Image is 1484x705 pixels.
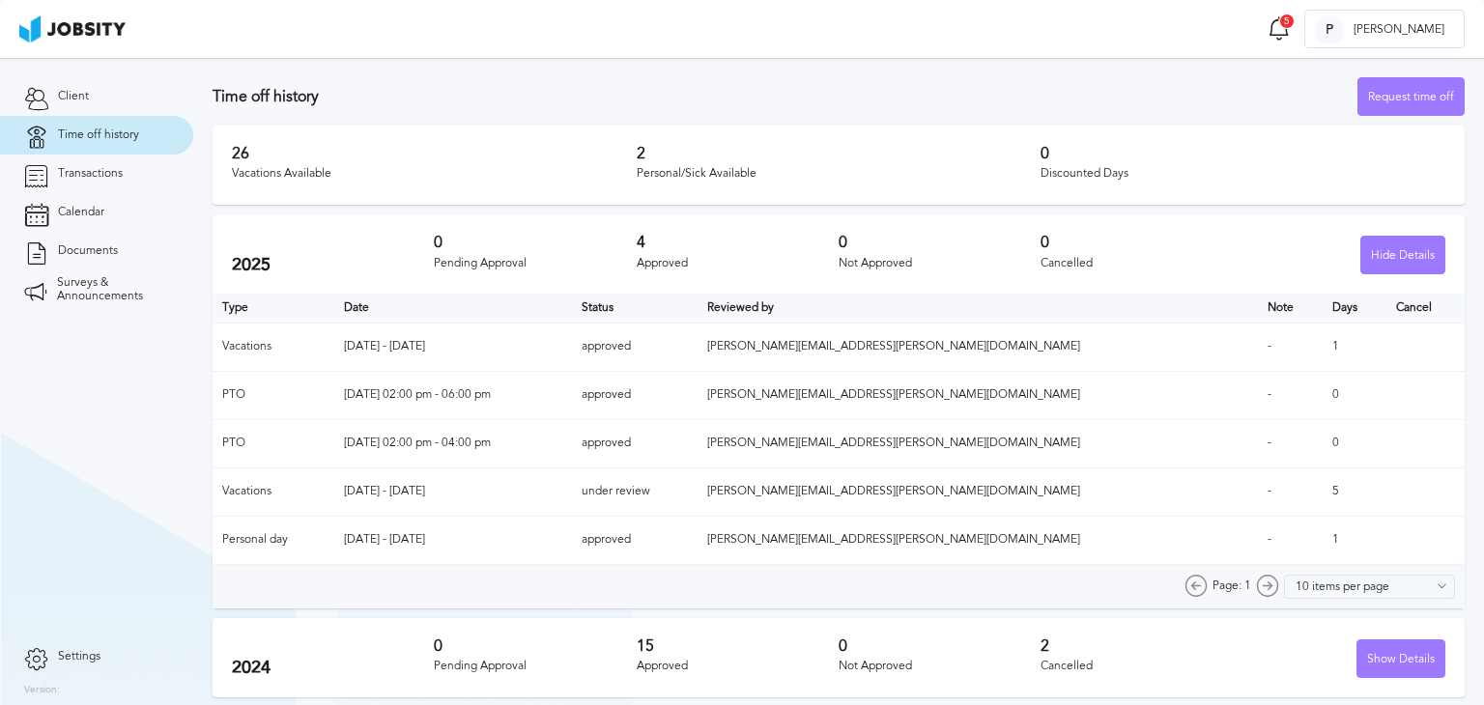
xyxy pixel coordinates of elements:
[572,323,698,371] td: approved
[839,234,1041,251] h3: 0
[572,371,698,419] td: approved
[1323,516,1386,564] td: 1
[1323,467,1386,516] td: 5
[1041,637,1242,655] h3: 2
[707,484,1080,497] span: [PERSON_NAME][EMAIL_ADDRESS][PERSON_NAME][DOMAIN_NAME]
[213,516,334,564] td: Personal day
[1268,532,1271,546] span: -
[213,88,1357,105] h3: Time off history
[572,294,698,323] th: Toggle SortBy
[839,660,1041,673] div: Not Approved
[1323,419,1386,467] td: 0
[334,371,572,419] td: [DATE] 02:00 pm - 06:00 pm
[1357,77,1465,116] button: Request time off
[232,255,434,275] h2: 2025
[1323,323,1386,371] td: 1
[213,467,334,516] td: Vacations
[707,387,1080,401] span: [PERSON_NAME][EMAIL_ADDRESS][PERSON_NAME][DOMAIN_NAME]
[637,257,839,270] div: Approved
[24,685,60,696] label: Version:
[1268,387,1271,401] span: -
[434,234,636,251] h3: 0
[213,294,334,323] th: Type
[19,15,126,42] img: ab4bad089aa723f57921c736e9817d99.png
[1315,15,1344,44] div: P
[58,206,104,219] span: Calendar
[334,294,572,323] th: Toggle SortBy
[707,532,1080,546] span: [PERSON_NAME][EMAIL_ADDRESS][PERSON_NAME][DOMAIN_NAME]
[434,660,636,673] div: Pending Approval
[58,244,118,258] span: Documents
[1304,10,1465,48] button: P[PERSON_NAME]
[334,516,572,564] td: [DATE] - [DATE]
[1279,14,1295,29] div: 5
[572,419,698,467] td: approved
[434,637,636,655] h3: 0
[1258,294,1323,323] th: Toggle SortBy
[1323,371,1386,419] td: 0
[1041,257,1242,270] div: Cancelled
[58,650,100,663] span: Settings
[213,323,334,371] td: Vacations
[637,167,1042,181] div: Personal/Sick Available
[1358,78,1464,117] div: Request time off
[1268,339,1271,352] span: -
[58,167,123,181] span: Transactions
[213,371,334,419] td: PTO
[57,276,169,303] span: Surveys & Announcements
[572,467,698,516] td: under review
[232,145,637,162] h3: 26
[1041,145,1445,162] h3: 0
[637,145,1042,162] h3: 2
[1361,237,1444,275] div: Hide Details
[839,637,1041,655] h3: 0
[232,167,637,181] div: Vacations Available
[1041,660,1242,673] div: Cancelled
[58,90,89,103] span: Client
[232,658,434,678] h2: 2024
[839,257,1041,270] div: Not Approved
[434,257,636,270] div: Pending Approval
[334,467,572,516] td: [DATE] - [DATE]
[1213,579,1251,593] span: Page: 1
[334,323,572,371] td: [DATE] - [DATE]
[1360,236,1445,274] button: Hide Details
[213,419,334,467] td: PTO
[1041,234,1242,251] h3: 0
[637,234,839,251] h3: 4
[637,660,839,673] div: Approved
[1356,639,1445,678] button: Show Details
[707,436,1080,449] span: [PERSON_NAME][EMAIL_ADDRESS][PERSON_NAME][DOMAIN_NAME]
[1344,23,1454,37] span: [PERSON_NAME]
[1323,294,1386,323] th: Days
[58,128,139,142] span: Time off history
[334,419,572,467] td: [DATE] 02:00 pm - 04:00 pm
[637,637,839,655] h3: 15
[572,516,698,564] td: approved
[1357,640,1444,679] div: Show Details
[1041,167,1445,181] div: Discounted Days
[1386,294,1465,323] th: Cancel
[698,294,1258,323] th: Toggle SortBy
[1268,484,1271,497] span: -
[707,339,1080,352] span: [PERSON_NAME][EMAIL_ADDRESS][PERSON_NAME][DOMAIN_NAME]
[1268,436,1271,449] span: -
